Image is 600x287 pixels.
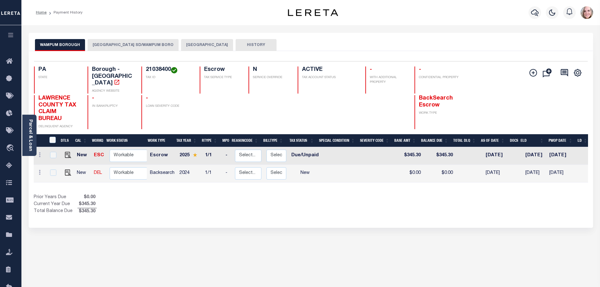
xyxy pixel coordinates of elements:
[370,75,407,85] p: WITH ADDITIONAL PROPERTY
[451,134,478,147] th: Total DLQ: activate to sort column ascending
[74,147,92,165] td: New
[94,153,104,158] a: ESC
[357,134,392,147] th: Severity Code: activate to sort column ascending
[203,165,223,182] td: 1/1
[145,134,174,147] th: Work Type
[317,134,357,147] th: Special Condition: activate to sort column ascending
[58,134,73,147] th: DTLS
[34,208,77,215] td: Total Balance Due
[419,67,421,72] span: -
[146,95,148,101] span: -
[28,119,32,151] a: Parcel & Loan
[94,171,102,175] a: DEL
[147,147,177,165] td: Escrow
[38,124,80,129] p: DELINQUENT AGENCY
[507,134,518,147] th: Docs
[419,134,451,147] th: Balance Due: activate to sort column ascending
[77,201,97,208] span: $345.30
[289,147,321,165] td: Due/Unpaid
[46,134,59,147] th: &nbsp;
[523,165,547,182] td: [DATE]
[253,75,290,80] p: SERVICE OVERRIDE
[47,10,83,15] li: Payment History
[38,95,76,122] span: LAWRENCE COUNTY TAX CLAIM BUREAU
[220,134,229,147] th: MPO
[546,134,575,147] th: PWOP Date: activate to sort column ascending
[423,147,455,165] td: $345.30
[397,147,423,165] td: $345.30
[483,147,512,165] td: [DATE]
[92,104,134,109] p: IN BANKRUPTCY
[547,147,575,165] td: [DATE]
[419,75,461,80] p: CONFIDENTIAL PROPERTY
[74,165,92,182] td: New
[286,134,317,147] th: Tax Status: activate to sort column ascending
[177,165,203,182] td: 2024
[203,147,223,165] td: 1/1
[92,89,134,94] p: AGENCY WEBSITE
[518,134,546,147] th: ELD: activate to sort column ascending
[392,134,419,147] th: Base Amt: activate to sort column ascending
[38,66,80,73] h4: PA
[236,39,277,51] button: HISTORY
[34,201,77,208] td: Current Year Due
[483,165,512,182] td: [DATE]
[302,75,357,80] p: TAX ACCOUNT STATUS
[73,134,89,147] th: CAL: activate to sort column ascending
[253,66,290,73] h4: N
[302,66,357,73] h4: ACTIVE
[478,134,507,147] th: As of Date: activate to sort column ascending
[193,153,197,157] img: Star.svg
[88,39,179,51] button: [GEOGRAPHIC_DATA] SD/WAMPUM BORO
[288,9,338,16] img: logo-dark.svg
[174,134,199,147] th: Tax Year: activate to sort column ascending
[177,147,203,165] td: 2025
[575,134,590,147] th: LD: activate to sort column ascending
[92,95,94,101] span: -
[77,194,97,201] span: $0.00
[204,66,241,73] h4: Escrow
[419,111,461,116] p: WORK TYPE
[34,134,46,147] th: &nbsp;&nbsp;&nbsp;&nbsp;&nbsp;&nbsp;&nbsp;&nbsp;&nbsp;&nbsp;
[89,134,104,147] th: WorkQ
[547,165,575,182] td: [DATE]
[289,165,321,182] td: New
[77,208,97,215] span: $345.30
[146,66,192,73] h4: 21038400
[181,39,233,51] button: [GEOGRAPHIC_DATA]
[423,165,455,182] td: $0.00
[36,11,47,14] a: Home
[6,144,16,152] i: travel_explore
[229,134,261,147] th: ReasonCode: activate to sort column ascending
[204,75,241,80] p: TAX SERVICE TYPE
[92,66,134,87] h4: Borough - [GEOGRAPHIC_DATA]
[261,134,286,147] th: BillType: activate to sort column ascending
[370,67,372,72] span: -
[35,39,85,51] button: WAMPUM BOROUGH
[223,165,232,182] td: -
[199,134,220,147] th: RType: activate to sort column ascending
[147,165,177,182] td: Backsearch
[146,104,192,109] p: LOAN SEVERITY CODE
[34,194,77,201] td: Prior Years Due
[104,134,147,147] th: Work Status
[419,95,453,108] span: BackSearch Escrow
[146,75,192,80] p: TAX ID
[397,165,423,182] td: $0.00
[38,75,80,80] p: STATE
[523,147,547,165] td: [DATE]
[223,147,232,165] td: -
